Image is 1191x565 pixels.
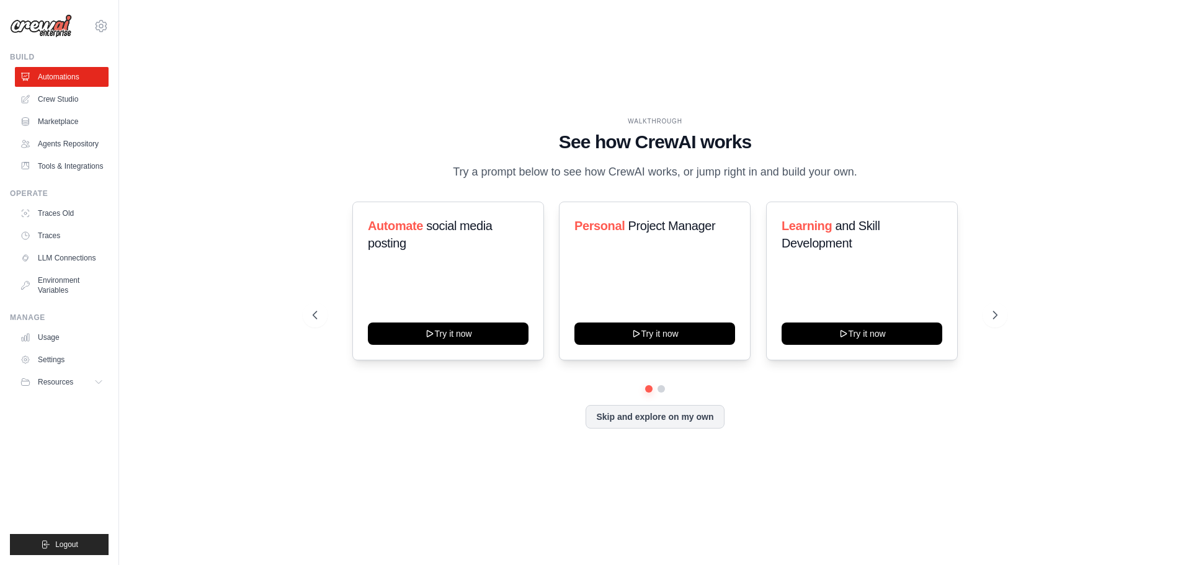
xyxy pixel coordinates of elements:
a: Marketplace [15,112,109,131]
button: Try it now [574,323,735,345]
p: Try a prompt below to see how CrewAI works, or jump right in and build your own. [447,163,863,181]
button: Resources [15,372,109,392]
a: Settings [15,350,109,370]
h1: See how CrewAI works [313,131,997,153]
a: Usage [15,327,109,347]
img: Logo [10,14,72,38]
a: Automations [15,67,109,87]
a: Traces [15,226,109,246]
span: Automate [368,219,423,233]
a: Tools & Integrations [15,156,109,176]
div: Operate [10,189,109,198]
span: social media posting [368,219,493,250]
a: Environment Variables [15,270,109,300]
span: Resources [38,377,73,387]
div: Build [10,52,109,62]
a: Crew Studio [15,89,109,109]
div: Manage [10,313,109,323]
a: LLM Connections [15,248,109,268]
span: and Skill Development [782,219,880,250]
span: Learning [782,219,832,233]
a: Agents Repository [15,134,109,154]
div: WALKTHROUGH [313,117,997,126]
a: Traces Old [15,203,109,223]
button: Try it now [368,323,529,345]
span: Logout [55,540,78,549]
span: Project Manager [628,219,716,233]
span: Personal [574,219,625,233]
button: Try it now [782,323,942,345]
button: Logout [10,534,109,555]
button: Skip and explore on my own [586,405,724,429]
